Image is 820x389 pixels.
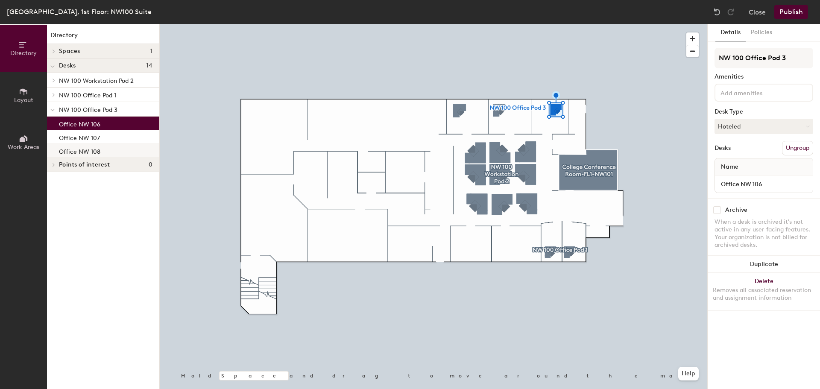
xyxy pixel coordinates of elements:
div: Archive [725,207,747,214]
p: Office NW 108 [59,146,100,155]
input: Unnamed desk [717,178,811,190]
img: Undo [713,8,721,16]
span: Directory [10,50,37,57]
span: Work Areas [8,143,39,151]
button: Help [678,367,699,380]
span: Layout [14,97,33,104]
img: Redo [726,8,735,16]
button: Policies [746,24,777,41]
span: Name [717,159,743,175]
button: Hoteled [715,119,813,134]
div: Desk Type [715,108,813,115]
span: Points of interest [59,161,110,168]
span: 14 [146,62,152,69]
div: When a desk is archived it's not active in any user-facing features. Your organization is not bil... [715,218,813,249]
span: Spaces [59,48,80,55]
input: Add amenities [719,87,796,97]
div: Amenities [715,73,813,80]
div: Desks [715,145,731,152]
span: Desks [59,62,76,69]
button: DeleteRemoves all associated reservation and assignment information [708,273,820,310]
div: [GEOGRAPHIC_DATA], 1st Floor: NW100 Suite [7,6,152,17]
span: NW 100 Office Pod 1 [59,92,116,99]
button: Duplicate [708,256,820,273]
span: 1 [150,48,152,55]
p: Office NW 106 [59,118,100,128]
div: Removes all associated reservation and assignment information [713,287,815,302]
button: Details [715,24,746,41]
span: 0 [149,161,152,168]
span: NW 100 Office Pod 3 [59,106,117,114]
button: Publish [774,5,808,19]
p: Office NW 107 [59,132,100,142]
button: Close [749,5,766,19]
h1: Directory [47,31,159,44]
span: NW 100 Workstation Pod 2 [59,77,134,85]
button: Ungroup [782,141,813,155]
